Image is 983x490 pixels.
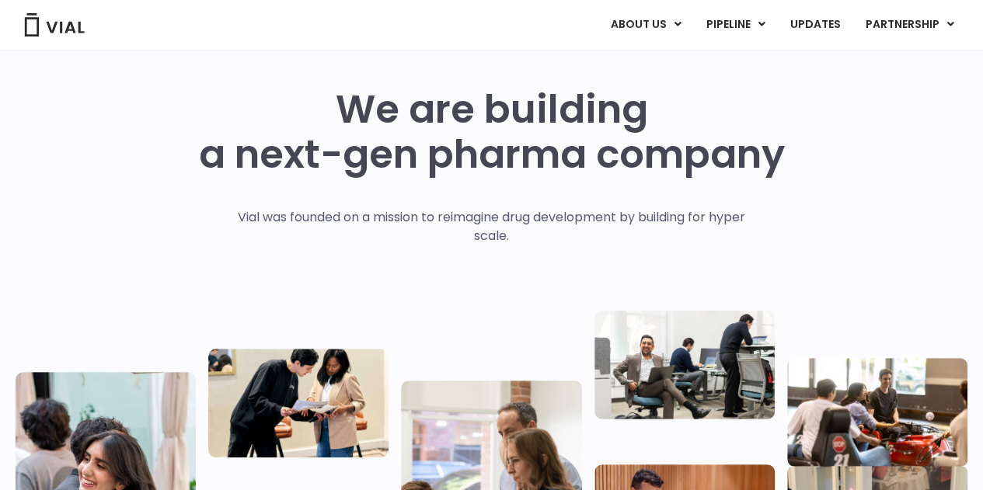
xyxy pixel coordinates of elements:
[598,12,693,38] a: ABOUT USMenu Toggle
[221,208,762,245] p: Vial was founded on a mission to reimagine drug development by building for hyper scale.
[199,87,785,177] h1: We are building a next-gen pharma company
[853,12,967,38] a: PARTNERSHIPMenu Toggle
[23,13,85,36] img: Vial Logo
[594,310,775,419] img: Three people working in an office
[787,358,967,467] img: Group of people playing whirlyball
[778,12,852,38] a: UPDATES
[694,12,777,38] a: PIPELINEMenu Toggle
[208,349,389,457] img: Two people looking at a paper talking.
